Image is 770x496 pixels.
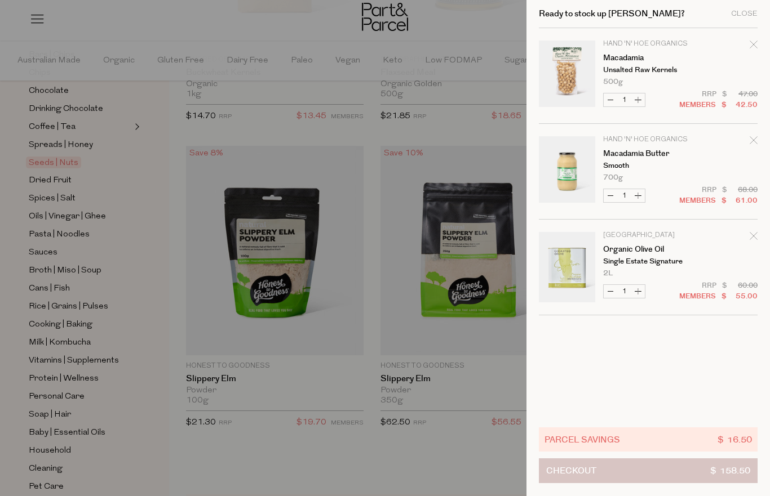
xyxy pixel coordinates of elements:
[603,245,691,253] a: Organic Olive Oil
[546,459,596,482] span: Checkout
[710,459,750,482] span: $ 158.50
[603,162,691,169] p: Smooth
[617,93,631,106] input: QTY Macadamia
[731,10,758,17] div: Close
[718,433,752,446] span: $ 16.50
[603,66,691,74] p: Unsalted Raw Kernels
[539,10,685,18] h2: Ready to stock up [PERSON_NAME]?
[603,136,691,143] p: Hand 'n' Hoe Organics
[545,433,620,446] span: Parcel Savings
[750,135,758,150] div: Remove Macadamia Butter
[603,174,623,181] span: 700g
[603,78,623,86] span: 500g
[539,458,758,483] button: Checkout$ 158.50
[603,54,691,62] a: Macadamia
[603,232,691,239] p: [GEOGRAPHIC_DATA]
[603,270,613,277] span: 2L
[603,150,691,158] a: Macadamia Butter
[603,258,691,265] p: Single Estate Signature
[617,285,631,298] input: QTY Organic Olive Oil
[617,189,631,202] input: QTY Macadamia Butter
[750,39,758,54] div: Remove Macadamia
[750,230,758,245] div: Remove Organic Olive Oil
[603,41,691,47] p: Hand 'n' Hoe Organics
